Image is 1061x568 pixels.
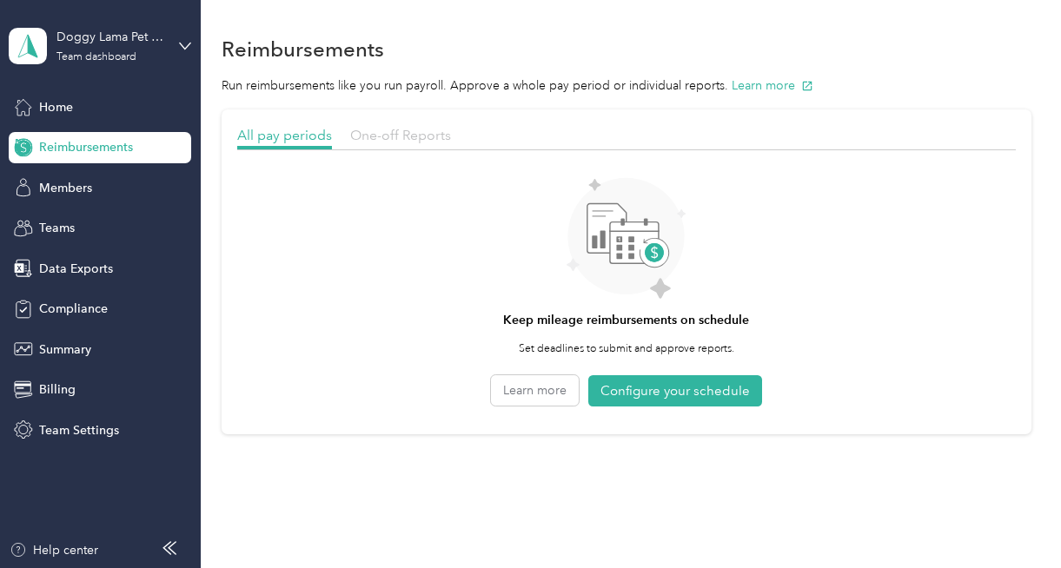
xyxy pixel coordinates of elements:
span: Teams [39,219,75,237]
h1: Reimbursements [222,40,384,58]
span: Members [39,179,92,197]
div: Team dashboard [56,52,136,63]
span: Home [39,98,73,116]
button: Learn more [732,76,813,95]
span: Team Settings [39,421,119,439]
p: Set deadlines to submit and approve reports. [519,341,734,357]
span: Compliance [39,300,108,318]
div: Doggy Lama Pet Care [56,28,165,46]
button: Help center [10,541,98,559]
button: Learn more [491,375,579,406]
span: Reimbursements [39,138,133,156]
span: Summary [39,340,91,359]
span: All pay periods [237,127,332,143]
span: Data Exports [39,260,113,278]
h4: Keep mileage reimbursements on schedule [503,311,749,329]
iframe: Everlance-gr Chat Button Frame [964,471,1061,568]
p: Run reimbursements like you run payroll. Approve a whole pay period or individual reports. [222,76,1031,95]
span: One-off Reports [350,127,451,143]
span: Billing [39,380,76,399]
button: Configure your schedule [588,375,762,407]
